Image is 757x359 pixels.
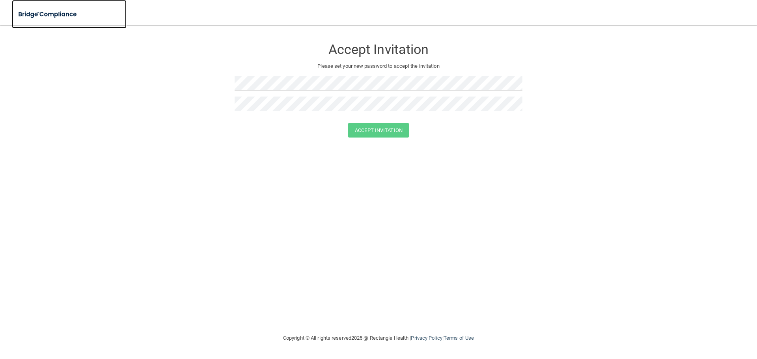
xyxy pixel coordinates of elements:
[12,6,84,22] img: bridge_compliance_login_screen.278c3ca4.svg
[235,326,522,351] div: Copyright © All rights reserved 2025 @ Rectangle Health | |
[348,123,409,138] button: Accept Invitation
[241,61,516,71] p: Please set your new password to accept the invitation
[444,335,474,341] a: Terms of Use
[235,42,522,57] h3: Accept Invitation
[411,335,442,341] a: Privacy Policy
